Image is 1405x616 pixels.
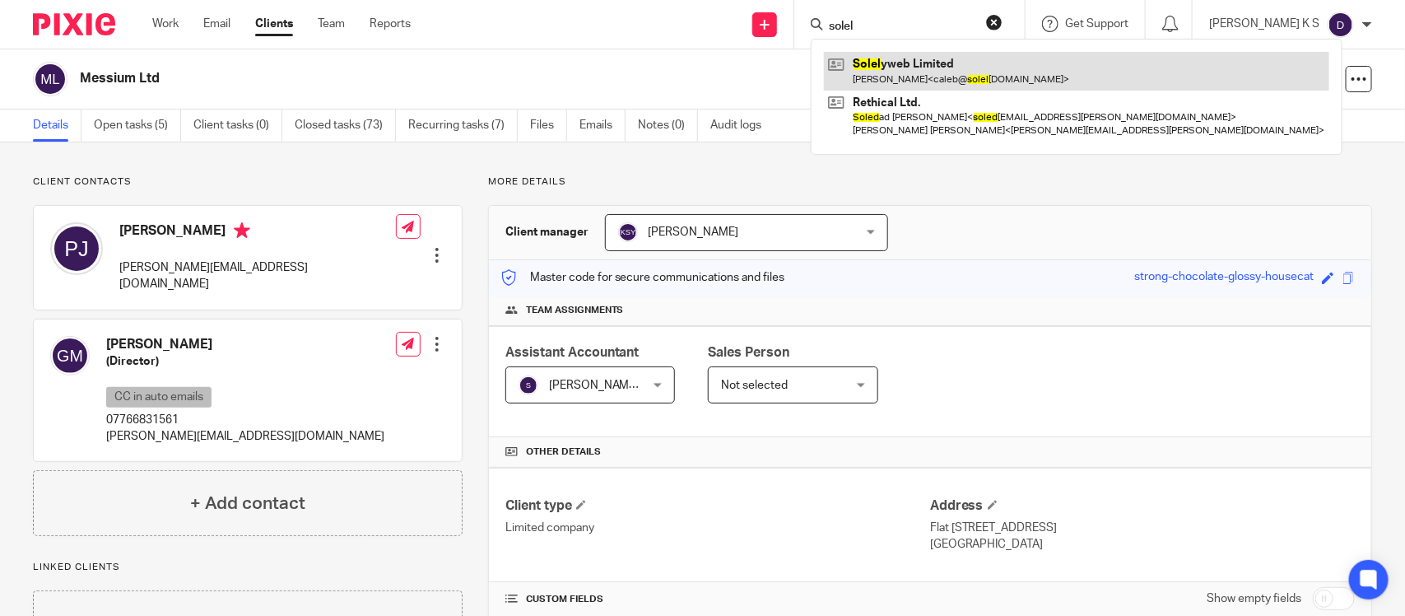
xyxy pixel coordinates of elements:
h4: CUSTOM FIELDS [505,593,930,606]
h3: Client manager [505,224,589,240]
label: Show empty fields [1207,590,1301,607]
a: Files [530,110,567,142]
a: Notes (0) [638,110,698,142]
a: Recurring tasks (7) [408,110,518,142]
p: [GEOGRAPHIC_DATA] [930,536,1355,553]
a: Email [203,16,230,32]
img: svg%3E [519,376,538,395]
p: Master code for secure communications and files [501,269,785,286]
a: Open tasks (5) [94,110,181,142]
img: svg%3E [50,222,103,275]
p: CC in auto emails [106,387,212,408]
img: svg%3E [50,336,90,376]
span: Assistant Accountant [505,346,640,359]
img: Pixie [33,13,115,35]
p: More details [488,175,1372,189]
a: Audit logs [710,110,774,142]
span: Sales Person [708,346,789,359]
img: svg%3E [1328,12,1354,38]
span: Other details [526,446,601,459]
span: [PERSON_NAME] [649,226,739,238]
h4: [PERSON_NAME] [119,222,396,243]
a: Work [152,16,179,32]
span: Not selected [721,380,788,391]
p: Client contacts [33,175,463,189]
a: Client tasks (0) [193,110,282,142]
img: svg%3E [618,222,638,242]
a: Clients [255,16,293,32]
a: Reports [370,16,411,32]
a: Closed tasks (73) [295,110,396,142]
h4: Client type [505,497,930,515]
h4: + Add contact [190,491,305,516]
p: [PERSON_NAME][EMAIL_ADDRESS][DOMAIN_NAME] [106,428,384,445]
p: [PERSON_NAME] K S [1209,16,1319,32]
a: Team [318,16,345,32]
input: Search [827,20,975,35]
p: [PERSON_NAME][EMAIL_ADDRESS][DOMAIN_NAME] [119,259,396,293]
span: Get Support [1065,18,1128,30]
h4: Address [930,497,1355,515]
a: Details [33,110,81,142]
h4: [PERSON_NAME] [106,336,384,353]
i: Primary [234,222,250,239]
span: Team assignments [526,304,624,317]
p: 07766831561 [106,412,384,428]
span: [PERSON_NAME] R [549,380,649,391]
h5: (Director) [106,353,384,370]
h2: Messium Ltd [80,70,934,87]
p: Linked clients [33,561,463,574]
div: strong-chocolate-glossy-housecat [1134,268,1314,287]
p: Limited company [505,520,930,536]
img: svg%3E [33,62,67,96]
p: Flat [STREET_ADDRESS] [930,520,1355,536]
a: Emails [579,110,626,142]
button: Clear [986,14,1003,30]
